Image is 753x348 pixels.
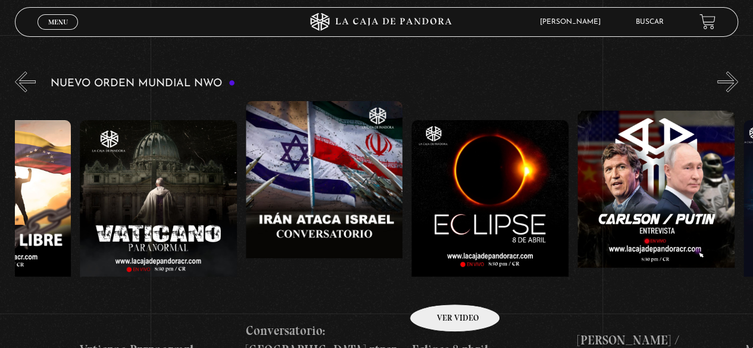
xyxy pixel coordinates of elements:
button: Previous [15,71,36,92]
a: Buscar [636,18,664,26]
h3: Nuevo Orden Mundial NWO [51,78,235,89]
span: [PERSON_NAME] [534,18,613,26]
a: View your shopping cart [699,14,715,30]
button: Next [717,71,738,92]
span: Cerrar [44,28,72,36]
span: Menu [48,18,68,26]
